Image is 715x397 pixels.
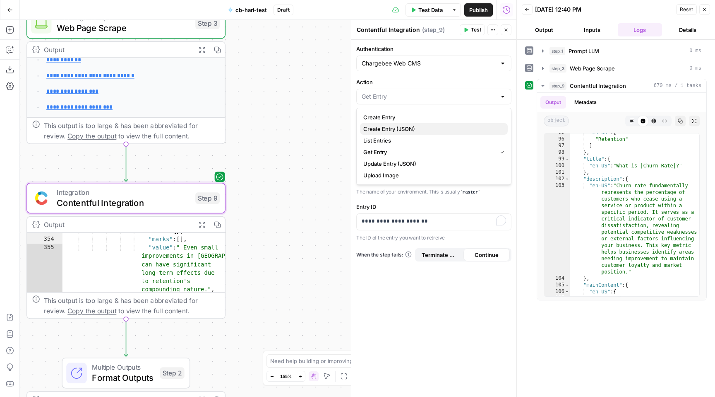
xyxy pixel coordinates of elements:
[92,362,155,373] span: Multiple Outputs
[363,160,501,168] span: Update Entry (JSON)
[569,96,602,109] button: Metadata
[544,288,570,295] div: 106
[35,191,48,205] img: sdasd.png
[565,282,569,288] span: Toggle code folding, rows 105 through 3414
[356,78,511,86] label: Action
[565,176,569,182] span: Toggle code folding, rows 102 through 104
[44,295,220,316] div: This output is too large & has been abbreviated for review. to view the full content.
[357,26,420,34] textarea: Contentful Integration
[544,162,570,169] div: 100
[676,4,697,15] button: Reset
[549,64,566,73] span: step_3
[654,82,701,90] span: 670 ms / 1 tasks
[537,62,706,75] button: 0 ms
[544,282,570,288] div: 105
[235,6,267,14] span: cb-hari-test
[460,190,480,195] code: master
[27,235,62,244] div: 354
[57,196,190,209] span: Contentful Integration
[569,47,599,55] span: Prompt LLM
[356,234,511,242] p: The ID of the entry you want to retreive
[544,116,569,126] span: object
[460,24,485,35] button: Test
[549,82,566,90] span: step_9
[689,47,701,55] span: 0 ms
[363,136,501,145] span: List Entries
[565,288,569,295] span: Toggle code folding, rows 106 through 3413
[356,251,412,259] a: When the step fails:
[124,144,128,182] g: Edge from step_3 to step_9
[618,23,662,36] button: Logs
[469,6,488,14] span: Publish
[44,120,220,141] div: This output is too large & has been abbreviated for review. to view the full content.
[363,125,501,133] span: Create Entry (JSON)
[356,45,511,53] label: Authentication
[471,26,481,34] span: Test
[195,17,220,29] div: Step 3
[223,3,272,17] button: cb-hari-test
[26,183,226,319] div: IntegrationContentful IntegrationStep 9Output "data":{}, "marks":[], "value":" Even small improve...
[537,93,706,300] div: 670 ms / 1 tasks
[422,251,458,259] span: Terminate Workflow
[417,248,463,261] button: Terminate Workflow
[570,64,615,73] span: Web Page Scrape
[422,26,445,34] span: ( step_9 )
[544,149,570,156] div: 98
[475,251,499,259] span: Continue
[540,96,566,109] button: Output
[418,6,443,14] span: Test Data
[689,65,701,72] span: 0 ms
[544,156,570,162] div: 99
[537,44,706,58] button: 0 ms
[544,182,570,275] div: 103
[280,373,292,380] span: 155%
[44,44,190,55] div: Output
[570,82,626,90] span: Contentful Integration
[544,176,570,182] div: 102
[544,295,570,302] div: 107
[357,214,511,230] div: To enrich screen reader interactions, please activate Accessibility in Grammarly extension settings
[277,6,290,14] span: Draft
[363,148,494,156] span: Get Entry
[67,307,116,315] span: Copy the output
[363,171,501,179] span: Upload Image
[57,21,190,34] span: Web Page Scrape
[363,113,501,121] span: Create Entry
[544,136,570,143] div: 96
[362,92,496,101] input: Get Entry
[544,169,570,176] div: 101
[570,23,614,36] button: Inputs
[160,367,185,379] div: Step 2
[44,219,190,230] div: Output
[549,47,565,55] span: step_1
[680,6,693,13] span: Reset
[67,132,116,140] span: Copy the output
[665,23,710,36] button: Details
[124,319,128,356] g: Edge from step_9 to step_2
[544,275,570,282] div: 104
[92,371,155,384] span: Format Outputs
[464,3,493,17] button: Publish
[565,156,569,162] span: Toggle code folding, rows 99 through 101
[537,79,706,92] button: 670 ms / 1 tasks
[57,187,190,198] span: Integration
[195,192,220,204] div: Step 9
[27,244,62,294] div: 355
[356,203,511,211] label: Entry ID
[405,3,448,17] button: Test Data
[356,188,511,196] p: The name of your environment. This is usually
[544,143,570,149] div: 97
[522,23,566,36] button: Output
[362,59,496,68] input: Chargebee Web CMS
